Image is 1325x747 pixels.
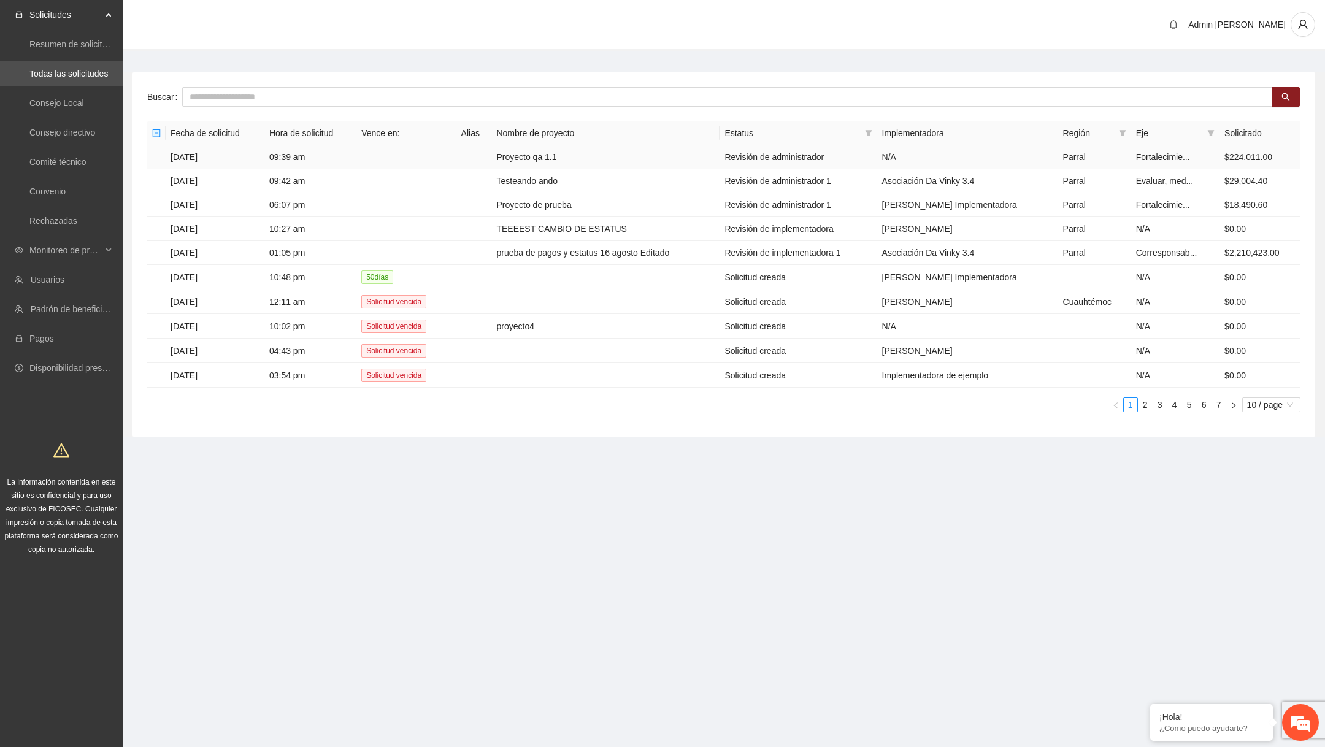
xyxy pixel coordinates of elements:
td: TEEEEST CAMBIO DE ESTATUS [491,217,720,241]
td: 01:05 pm [264,241,356,265]
a: Consejo directivo [29,128,95,137]
td: $0.00 [1219,265,1300,289]
td: Cuauhtémoc [1058,289,1131,314]
td: Parral [1058,241,1131,265]
td: 09:39 am [264,145,356,169]
td: $18,490.60 [1219,193,1300,217]
th: Hora de solicitud [264,121,356,145]
button: right [1226,397,1241,412]
a: Usuarios [31,275,64,285]
span: filter [1205,124,1217,142]
td: [DATE] [166,217,264,241]
li: Previous Page [1108,397,1123,412]
td: [DATE] [166,314,264,339]
td: $0.00 [1219,339,1300,363]
span: Solicitud vencida [361,295,426,308]
td: N/A [1131,265,1219,289]
td: Solicitud creada [720,265,877,289]
span: 10 / page [1247,398,1296,412]
td: Revisión de implementadora [720,217,877,241]
td: $0.00 [1219,314,1300,339]
td: Asociación Da Vinky 3.4 [877,169,1058,193]
td: Proyecto qa 1.1 [491,145,720,169]
th: Vence en: [356,121,456,145]
span: Solicitud vencida [361,320,426,333]
span: Evaluar, med... [1136,176,1193,186]
td: 10:27 am [264,217,356,241]
td: [PERSON_NAME] [877,217,1058,241]
span: eye [15,246,23,255]
span: Solicitud vencida [361,369,426,382]
li: 1 [1123,397,1138,412]
button: bell [1164,15,1183,34]
span: Solicitud vencida [361,344,426,358]
td: 04:43 pm [264,339,356,363]
button: left [1108,397,1123,412]
span: filter [862,124,875,142]
td: [PERSON_NAME] Implementadora [877,265,1058,289]
a: 3 [1153,398,1167,412]
span: Corresponsab... [1136,248,1197,258]
td: N/A [877,314,1058,339]
td: Parral [1058,169,1131,193]
span: user [1291,19,1315,30]
th: Nombre de proyecto [491,121,720,145]
a: 7 [1212,398,1226,412]
td: [PERSON_NAME] [877,289,1058,314]
td: [DATE] [166,265,264,289]
span: search [1281,93,1290,102]
span: filter [1119,129,1126,137]
span: Fortalecimie... [1136,152,1190,162]
a: 2 [1139,398,1152,412]
td: N/A [1131,339,1219,363]
li: 2 [1138,397,1153,412]
a: Disponibilidad presupuestal [29,363,134,373]
a: 6 [1197,398,1211,412]
div: ¡Hola! [1159,712,1264,722]
td: Solicitud creada [720,314,877,339]
a: Rechazadas [29,216,77,226]
td: N/A [1131,289,1219,314]
td: $0.00 [1219,289,1300,314]
td: [DATE] [166,289,264,314]
div: Page Size [1242,397,1300,412]
span: filter [1207,129,1215,137]
button: search [1272,87,1300,107]
span: 50 día s [361,270,393,284]
td: [DATE] [166,145,264,169]
span: right [1230,402,1237,409]
span: filter [865,129,872,137]
td: Solicitud creada [720,289,877,314]
td: Proyecto de prueba [491,193,720,217]
span: Monitoreo de proyectos [29,238,102,262]
a: Comité técnico [29,157,86,167]
td: Solicitud creada [720,339,877,363]
a: 1 [1124,398,1137,412]
td: N/A [1131,314,1219,339]
td: [DATE] [166,339,264,363]
th: Alias [456,121,492,145]
td: 06:07 pm [264,193,356,217]
td: 10:02 pm [264,314,356,339]
span: Admin [PERSON_NAME] [1188,20,1286,29]
li: 4 [1167,397,1182,412]
td: Parral [1058,217,1131,241]
li: Next Page [1226,397,1241,412]
td: Implementadora de ejemplo [877,363,1058,388]
td: [DATE] [166,193,264,217]
td: [PERSON_NAME] [877,339,1058,363]
li: 7 [1212,397,1226,412]
td: 03:54 pm [264,363,356,388]
a: Resumen de solicitudes por aprobar [29,39,167,49]
th: Solicitado [1219,121,1300,145]
td: Revisión de administrador 1 [720,169,877,193]
td: $29,004.40 [1219,169,1300,193]
td: [PERSON_NAME] Implementadora [877,193,1058,217]
td: Parral [1058,145,1131,169]
span: inbox [15,10,23,19]
li: 3 [1153,397,1167,412]
span: La información contenida en este sitio es confidencial y para uso exclusivo de FICOSEC. Cualquier... [5,478,118,554]
span: bell [1164,20,1183,29]
li: 5 [1182,397,1197,412]
a: Consejo Local [29,98,84,108]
